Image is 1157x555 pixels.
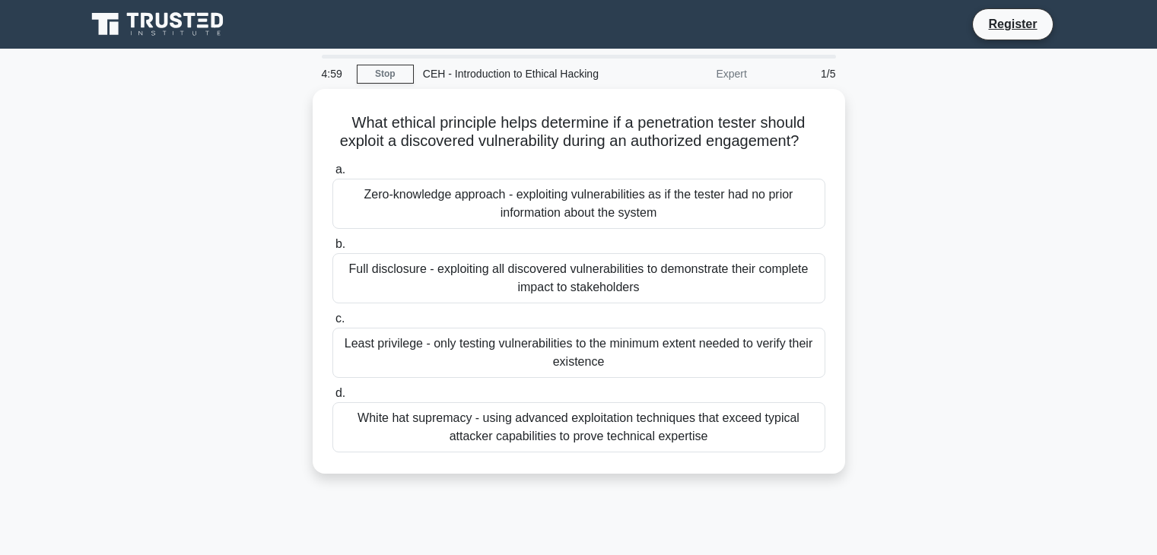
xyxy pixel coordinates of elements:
[332,253,825,303] div: Full disclosure - exploiting all discovered vulnerabilities to demonstrate their complete impact ...
[623,59,756,89] div: Expert
[332,402,825,452] div: White hat supremacy - using advanced exploitation techniques that exceed typical attacker capabil...
[335,312,345,325] span: c.
[979,14,1046,33] a: Register
[331,113,827,151] h5: What ethical principle helps determine if a penetration tester should exploit a discovered vulner...
[357,65,414,84] a: Stop
[335,386,345,399] span: d.
[332,179,825,229] div: Zero-knowledge approach - exploiting vulnerabilities as if the tester had no prior information ab...
[332,328,825,378] div: Least privilege - only testing vulnerabilities to the minimum extent needed to verify their exist...
[335,163,345,176] span: a.
[414,59,623,89] div: CEH - Introduction to Ethical Hacking
[756,59,845,89] div: 1/5
[313,59,357,89] div: 4:59
[335,237,345,250] span: b.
